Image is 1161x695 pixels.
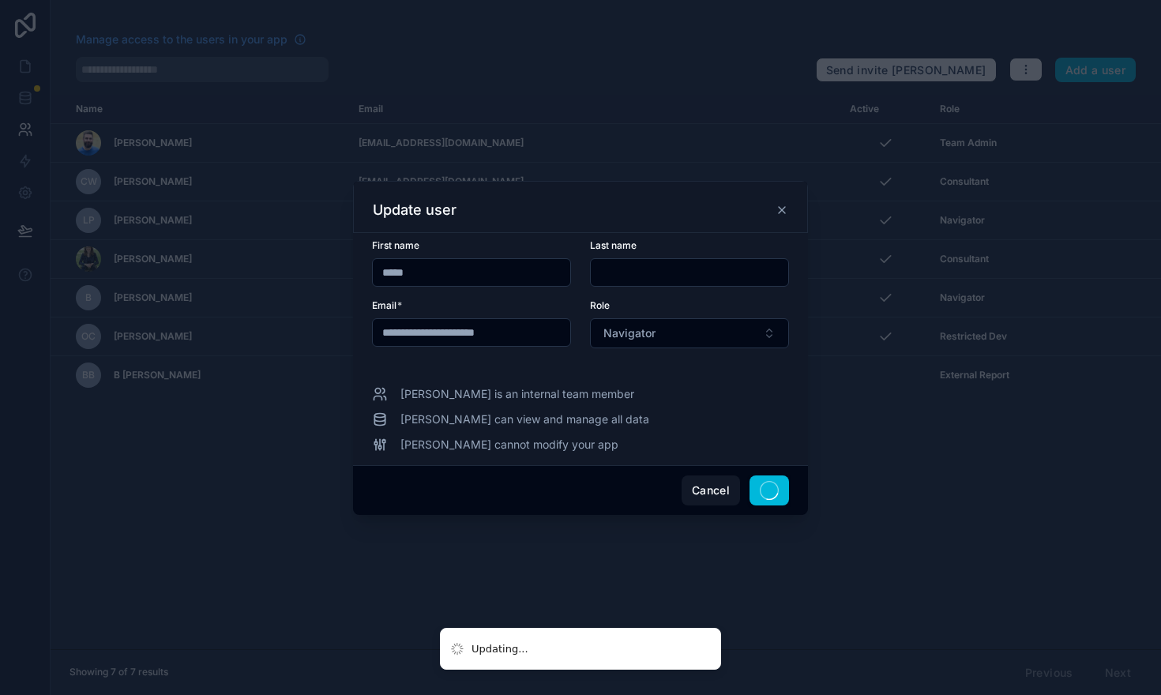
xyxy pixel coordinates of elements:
span: [PERSON_NAME] can view and manage all data [400,411,649,427]
h3: Update user [373,201,457,220]
span: Email [372,299,396,311]
div: Updating... [472,641,528,657]
span: Navigator [603,325,656,341]
span: Role [590,299,610,311]
span: Last name [590,239,637,251]
button: Select Button [590,318,789,348]
span: First name [372,239,419,251]
span: [PERSON_NAME] is an internal team member [400,386,634,402]
span: [PERSON_NAME] cannot modify your app [400,437,618,453]
button: Cancel [682,475,740,505]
